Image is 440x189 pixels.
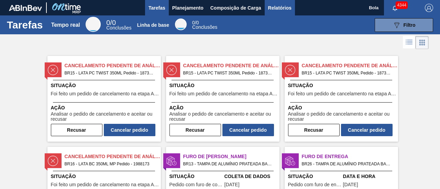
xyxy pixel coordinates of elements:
font: Analisar o pedido de cancelamento e aceitar ou recusar [51,111,153,122]
span: Pedido com furo de entrega [288,182,341,187]
font: Foi feito um pedido de cancelamento na etapa Aguardando Faturamento [169,91,324,96]
button: Recusar [169,124,221,136]
img: Sair [425,4,433,12]
img: TNhmsLtSVTkK8tSr43FrP2fwEKptu5GPRR3wAAAABJRU5ErkJggg== [9,5,42,11]
font: Cancelamento Pendente de Análise [65,63,163,68]
font: Ação [288,105,302,110]
span: Cancelamento Pendente de Análise [183,62,279,69]
font: Analisar o pedido de cancelamento e aceitar ou recusar [288,111,390,122]
span: BR15 - LATA PC TWIST 350ML Pedido - 1873066 [65,69,155,77]
font: Foi feito um pedido de cancelamento na etapa Aguardando Faturamento [51,91,206,96]
img: status [166,156,177,166]
font: 0 [196,20,199,25]
button: Notificações [384,3,406,13]
span: Furo de Entrega [302,153,398,160]
font: Situação [288,83,313,88]
span: BR16 - LATA BC 350ML MP Pedido - 1988173 [65,160,155,168]
span: Foi feito um pedido de cancelamento na etapa Aguardando Faturamento [169,91,278,96]
font: Tempo real [51,22,80,28]
button: Cancelar pedido [222,124,274,136]
span: Cancelamento Pendente de Análise [65,62,161,69]
font: BR16 - LATA BC 350ML MP Pedido - 1988173 [65,162,150,166]
font: Cancelar pedido [111,127,148,133]
span: Foi feito um pedido de cancelamento na etapa Aguardando Faturamento [51,182,159,187]
span: Foi feito um pedido de cancelamento na etapa Aguardando Faturamento [288,91,396,96]
font: BR15 - LATA PC TWIST 350ML Pedido - 1873064 [302,71,393,75]
button: Filtro [375,18,433,32]
font: Cancelamento Pendente de Análise [183,63,282,68]
font: / [195,20,196,25]
font: Cancelamento Pendente de Análise [65,154,163,159]
div: Linha de base [192,21,217,29]
font: Tarefas [7,19,43,31]
img: status [48,65,58,75]
div: Visão em Cards [416,36,429,49]
img: status [166,65,177,75]
font: Relatórios [268,5,291,11]
font: Conclusões [106,25,131,31]
span: BR15 - LATA PC TWIST 350ML Pedido - 1873065 [183,69,274,77]
font: Planejamento [172,5,203,11]
font: Pedido com furo de entrega [288,182,348,187]
span: BR15 - LATA PC TWIST 350ML Pedido - 1873064 [302,69,393,77]
font: BR26 - TAMPA DE ALUMÍNIO PRATEADA BALL CDL Pedido - 1993061 [302,162,434,166]
span: Furo de Coleta [183,153,279,160]
font: Pedido com furo de coleta [169,182,225,187]
span: Cancelamento Pendente de Análise [302,62,398,69]
span: Situação [51,173,159,180]
font: Linha de base [137,22,169,28]
font: Situação [169,174,195,179]
font: / [110,19,112,26]
font: 4344 [397,3,406,8]
div: Completar tarefa: 29816314 [169,122,274,136]
span: Pedido com furo de coleta [169,182,223,187]
font: Situação [51,174,76,179]
font: BR13 - TAMPA DE ALUMÍNIO PRATEADA BALL CDL Pedido - 2011028 [183,162,315,166]
img: status [285,65,295,75]
div: Linha de base [175,19,187,30]
font: Cancelamento Pendente de Análise [302,63,400,68]
span: Foi feito um pedido de cancelamento na etapa Aguardando Faturamento [51,91,159,96]
font: Furo de Entrega [302,154,348,159]
font: Furo de [PERSON_NAME] [183,154,246,159]
span: Situação [51,82,159,89]
font: 0 [106,19,110,26]
font: BR15 - LATA PC TWIST 350ML Pedido - 1873066 [65,71,156,75]
font: Recusar [186,127,205,133]
div: Completar tarefa: 29816336 [288,122,393,136]
button: Cancelar pedido [104,124,155,136]
button: Recusar [288,124,340,136]
span: Cancelamento Pendente de Análise [65,153,161,160]
img: status [48,156,58,166]
font: Coleta de Dados [224,174,271,179]
div: Tempo real [86,17,101,32]
div: Completar tarefa: 29816313 [51,122,155,136]
font: Ação [51,105,65,110]
font: [DATE] [343,182,358,187]
font: Tarefas [148,5,165,11]
span: 15/08/2025, [343,182,358,187]
span: BR13 - TAMPA DE ALUMÍNIO PRATEADA BALL CDL Pedido - 2011028 [183,160,274,168]
font: Ação [169,105,184,110]
span: 21/08/2025 [224,182,240,187]
font: [DATE] [224,182,240,187]
button: Cancelar pedido [341,124,393,136]
font: Composição de Carga [210,5,261,11]
span: BR26 - TAMPA DE ALUMÍNIO PRATEADA BALL CDL Pedido - 1993061 [302,160,393,168]
font: Situação [288,174,313,179]
font: Foi feito um pedido de cancelamento na etapa Aguardando Faturamento [51,182,206,187]
font: Recusar [67,127,86,133]
font: Cancelar pedido [348,127,385,133]
font: Situação [169,83,195,88]
font: Recusar [304,127,323,133]
div: Visão em Lista [403,36,416,49]
div: Tempo real [106,20,131,30]
font: Cancelar pedido [229,127,267,133]
font: Filtro [404,22,416,28]
span: Situação [169,82,278,89]
img: status [285,156,295,166]
font: Conclusões [192,24,217,30]
font: 0 [192,20,195,25]
font: 0 [112,19,116,26]
span: Situação [169,173,223,180]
